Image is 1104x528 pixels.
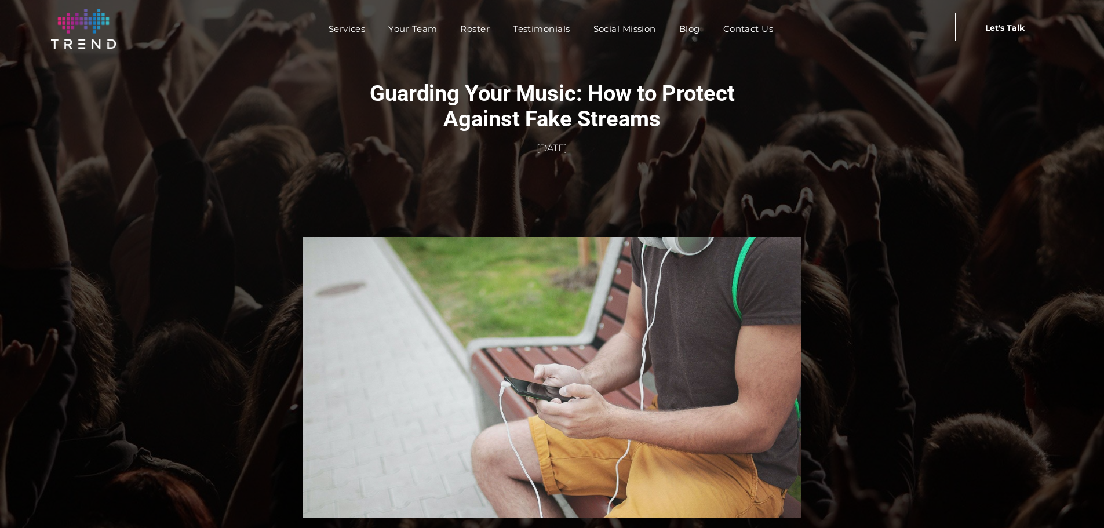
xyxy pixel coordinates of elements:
[317,20,377,37] a: Services
[337,79,768,133] h3: Guarding Your Music: How to Protect Against Fake Streams
[337,141,768,155] div: [DATE]
[985,13,1025,42] span: Let's Talk
[303,237,801,518] img: pexels-je-shoots-7424-abb41ffa-53dfcf13-1920w.jpg
[449,20,501,37] a: Roster
[377,20,449,37] a: Your Team
[955,13,1054,41] a: Let's Talk
[668,20,712,37] a: Blog
[501,20,581,37] a: Testimonials
[51,9,116,49] img: logo
[712,20,785,37] a: Contact Us
[582,20,668,37] a: Social Mission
